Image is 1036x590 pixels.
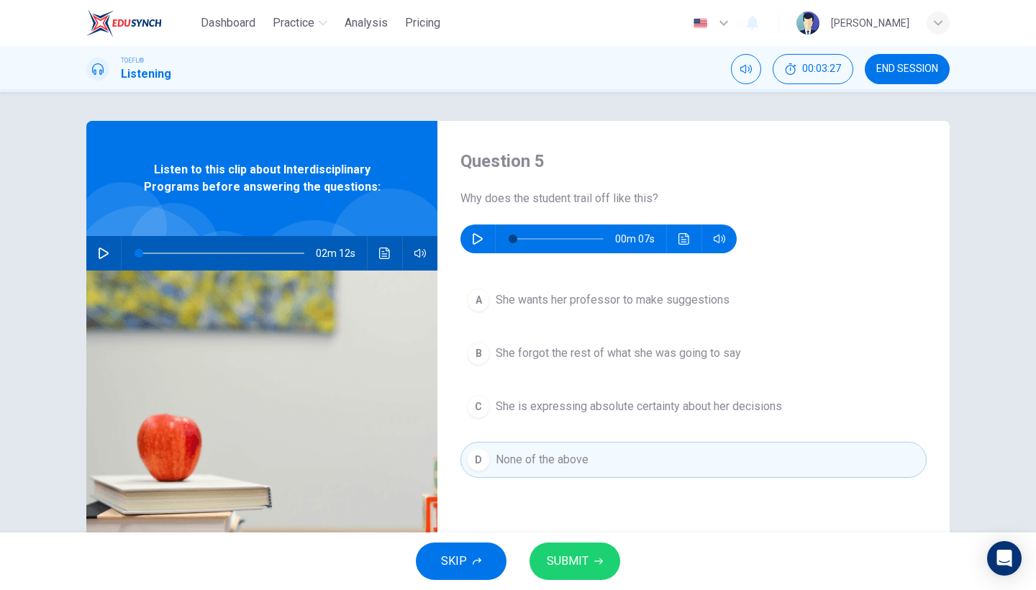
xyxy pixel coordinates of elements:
[460,190,927,207] span: Why does the student trail off like this?
[496,398,782,415] span: She is expressing absolute certainty about her decisions
[496,345,741,362] span: She forgot the rest of what she was going to say
[195,10,261,36] button: Dashboard
[467,289,490,312] div: A
[405,14,440,32] span: Pricing
[802,63,841,75] span: 00:03:27
[345,14,388,32] span: Analysis
[460,389,927,425] button: CShe is expressing absolute certainty about her decisions
[876,63,938,75] span: END SESSION
[796,12,819,35] img: Profile picture
[273,14,314,32] span: Practice
[467,342,490,365] div: B
[987,541,1022,576] div: Open Intercom Messenger
[673,224,696,253] button: Click to see the audio transcription
[121,65,171,83] h1: Listening
[773,54,853,84] button: 00:03:27
[615,224,666,253] span: 00m 07s
[773,54,853,84] div: Hide
[86,9,195,37] a: EduSynch logo
[121,55,144,65] span: TOEFL®
[460,282,927,318] button: AShe wants her professor to make suggestions
[86,9,162,37] img: EduSynch logo
[467,395,490,418] div: C
[496,451,589,468] span: None of the above
[460,150,927,173] h4: Question 5
[267,10,333,36] button: Practice
[467,448,490,471] div: D
[133,161,391,196] span: Listen to this clip about Interdisciplinary Programs before answering the questions:
[316,236,367,271] span: 02m 12s
[731,54,761,84] div: Mute
[460,442,927,478] button: DNone of the above
[865,54,950,84] button: END SESSION
[530,543,620,580] button: SUBMIT
[416,543,506,580] button: SKIP
[460,335,927,371] button: BShe forgot the rest of what she was going to say
[547,551,589,571] span: SUBMIT
[339,10,394,36] button: Analysis
[201,14,255,32] span: Dashboard
[691,18,709,29] img: en
[441,551,467,571] span: SKIP
[399,10,446,36] button: Pricing
[373,236,396,271] button: Click to see the audio transcription
[831,14,909,32] div: [PERSON_NAME]
[496,291,730,309] span: She wants her professor to make suggestions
